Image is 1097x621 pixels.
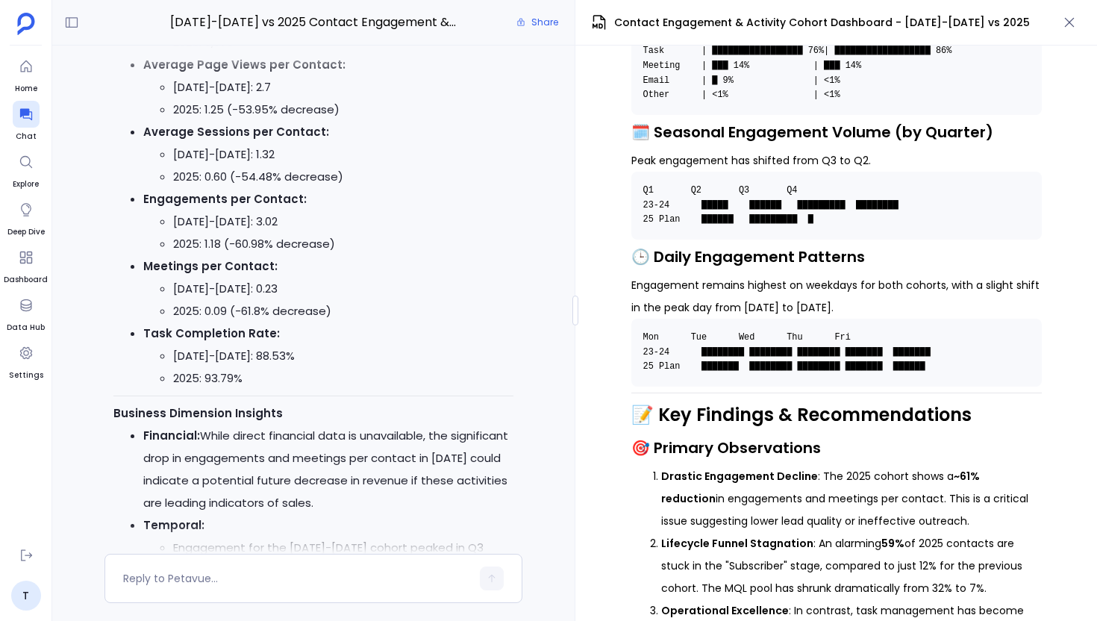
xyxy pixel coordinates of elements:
strong: Lifecycle Funnel Stagnation [661,536,813,551]
strong: Business Dimension Insights [113,405,283,421]
strong: Temporal: [143,517,204,533]
span: Deep Dive [7,226,45,238]
a: T [11,581,41,611]
button: Share [507,12,567,33]
span: Dashboard [4,274,48,286]
li: 2025: 1.18 (-60.98% decrease) [173,233,513,255]
a: Dashboard [4,244,48,286]
a: Explore [13,149,40,190]
li: While direct financial data is unavailable, the significant drop in engagements and meetings per ... [143,425,513,514]
span: Data Hub [7,322,45,334]
a: Settings [9,340,43,381]
a: Data Hub [7,292,45,334]
p: Peak engagement has shifted from Q3 to Q2. [631,149,1042,172]
span: Chat [13,131,40,143]
strong: Financial: [143,428,200,443]
a: Home [13,53,40,95]
strong: ~61% reduction [661,469,980,506]
li: : An alarming of 2025 contacts are stuck in the "Subscriber" stage, compared to just 12% for the ... [661,532,1042,599]
li: [DATE]-[DATE]: 0.23 [173,278,513,300]
a: Chat [13,101,40,143]
code: Mon Tue Wed Thu Fri 23-24 ████████ ████████ ████████ ███████ ███████ 25 Plan ███████ ████████ ███... [643,332,942,372]
strong: Average Sessions per Contact: [143,124,329,140]
li: [DATE]-[DATE]: 2.7 [173,76,513,99]
code: Q1 Q2 Q3 Q4 23-24 █████ ██████ █████████ ████████ 25 Plan ██████ █████████ █ [643,185,910,225]
h3: 🕒 Daily Engagement Patterns [631,246,1042,268]
li: [DATE]-[DATE]: 88.53% [173,345,513,367]
strong: Engagements per Contact: [143,191,307,207]
span: [DATE]-[DATE] vs 2025 Contact Engagement & Activity Cohort Analysis [170,13,457,32]
h2: 📝 Key Findings & Recommendations [631,402,1042,428]
h3: 🗓️ Seasonal Engagement Volume (by Quarter) [631,121,1042,143]
span: Explore [13,178,40,190]
a: Deep Dive [7,196,45,238]
li: 2025: 93.79% [173,367,513,390]
li: 2025: 0.60 (-54.48% decrease) [173,166,513,188]
strong: Task Completion Rate: [143,325,280,341]
strong: Operational Excellence [661,603,789,618]
p: Engagement remains highest on weekdays for both cohorts, with a slight shift in the peak day from... [631,274,1042,319]
li: : The 2025 cohort shows a in engagements and meetings per contact. This is a critical issue sugge... [661,465,1042,532]
strong: Drastic Engagement Decline [661,469,818,484]
strong: 59% [881,536,904,551]
h3: 🎯 Primary Observations [631,437,1042,459]
strong: Meetings per Contact: [143,258,278,274]
span: Settings [9,369,43,381]
li: [DATE]-[DATE]: 1.32 [173,143,513,166]
span: Home [13,83,40,95]
li: 2025: 0.09 (-61.8% decrease) [173,300,513,322]
span: Share [531,16,558,28]
img: petavue logo [17,13,35,35]
span: Contact Engagement & Activity Cohort Dashboard - [DATE]-[DATE] vs 2025 [614,15,1030,31]
li: 2025: 1.25 (-53.95% decrease) [173,99,513,121]
li: [DATE]-[DATE]: 3.02 [173,210,513,233]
